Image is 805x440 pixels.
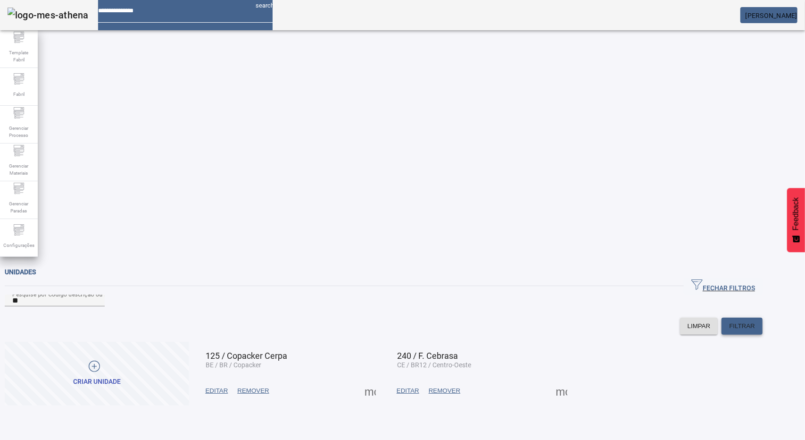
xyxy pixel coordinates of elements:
[206,361,262,369] span: BE / BR / Copacker
[680,318,718,335] button: LIMPAR
[787,188,805,252] button: Feedback - Mostrar pesquisa
[691,279,755,293] span: FECHAR FILTROS
[362,382,379,399] button: Mais
[5,160,33,179] span: Gerenciar Materiais
[397,351,458,361] span: 240 / F. Cebrasa
[73,377,121,387] div: Criar unidade
[392,382,424,399] button: EDITAR
[206,351,288,361] span: 125 / Copacker Cerpa
[201,382,233,399] button: EDITAR
[684,278,763,295] button: FECHAR FILTROS
[0,239,37,252] span: Configurações
[5,46,33,66] span: Template Fabril
[746,12,797,19] span: [PERSON_NAME]
[8,8,89,23] img: logo-mes-athena
[5,197,33,217] span: Gerenciar Paradas
[206,386,228,396] span: EDITAR
[429,386,460,396] span: REMOVER
[397,361,471,369] span: CE / BR12 / Centro-Oeste
[12,291,117,297] mat-label: Pesquise por Código descrição ou sigla
[10,88,27,101] span: Fabril
[5,268,36,276] span: Unidades
[729,322,755,331] span: FILTRAR
[792,197,800,230] span: Feedback
[722,318,763,335] button: FILTRAR
[5,122,33,142] span: Gerenciar Processo
[232,382,274,399] button: REMOVER
[688,322,711,331] span: LIMPAR
[424,382,465,399] button: REMOVER
[397,386,419,396] span: EDITAR
[553,382,570,399] button: Mais
[5,342,189,406] button: Criar unidade
[237,386,269,396] span: REMOVER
